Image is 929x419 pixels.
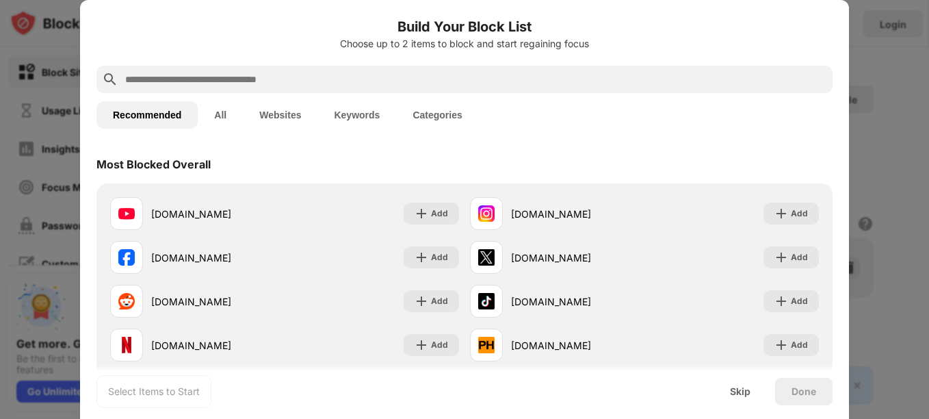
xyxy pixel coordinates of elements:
button: Websites [243,101,317,129]
div: Add [431,207,448,220]
div: [DOMAIN_NAME] [151,251,285,265]
div: Add [431,251,448,264]
div: Most Blocked Overall [96,157,211,171]
img: favicons [478,205,495,222]
button: All [198,101,243,129]
img: favicons [478,249,495,266]
img: favicons [118,249,135,266]
div: [DOMAIN_NAME] [151,338,285,353]
button: Recommended [96,101,198,129]
div: Skip [730,386,750,397]
div: Add [791,207,808,220]
div: Done [791,386,816,397]
div: Add [791,251,808,264]
div: Add [431,338,448,352]
button: Categories [396,101,478,129]
div: [DOMAIN_NAME] [511,207,644,221]
img: favicons [478,337,495,353]
img: favicons [118,205,135,222]
div: Add [791,338,808,352]
div: [DOMAIN_NAME] [511,294,644,309]
img: favicons [118,293,135,309]
div: Choose up to 2 items to block and start regaining focus [96,38,833,49]
div: [DOMAIN_NAME] [511,338,644,353]
img: favicons [478,293,495,309]
img: search.svg [102,71,118,88]
div: Add [431,294,448,308]
h6: Build Your Block List [96,16,833,37]
img: favicons [118,337,135,353]
div: [DOMAIN_NAME] [511,251,644,265]
div: Add [791,294,808,308]
button: Keywords [317,101,396,129]
div: [DOMAIN_NAME] [151,294,285,309]
div: Select Items to Start [108,385,200,398]
div: [DOMAIN_NAME] [151,207,285,221]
